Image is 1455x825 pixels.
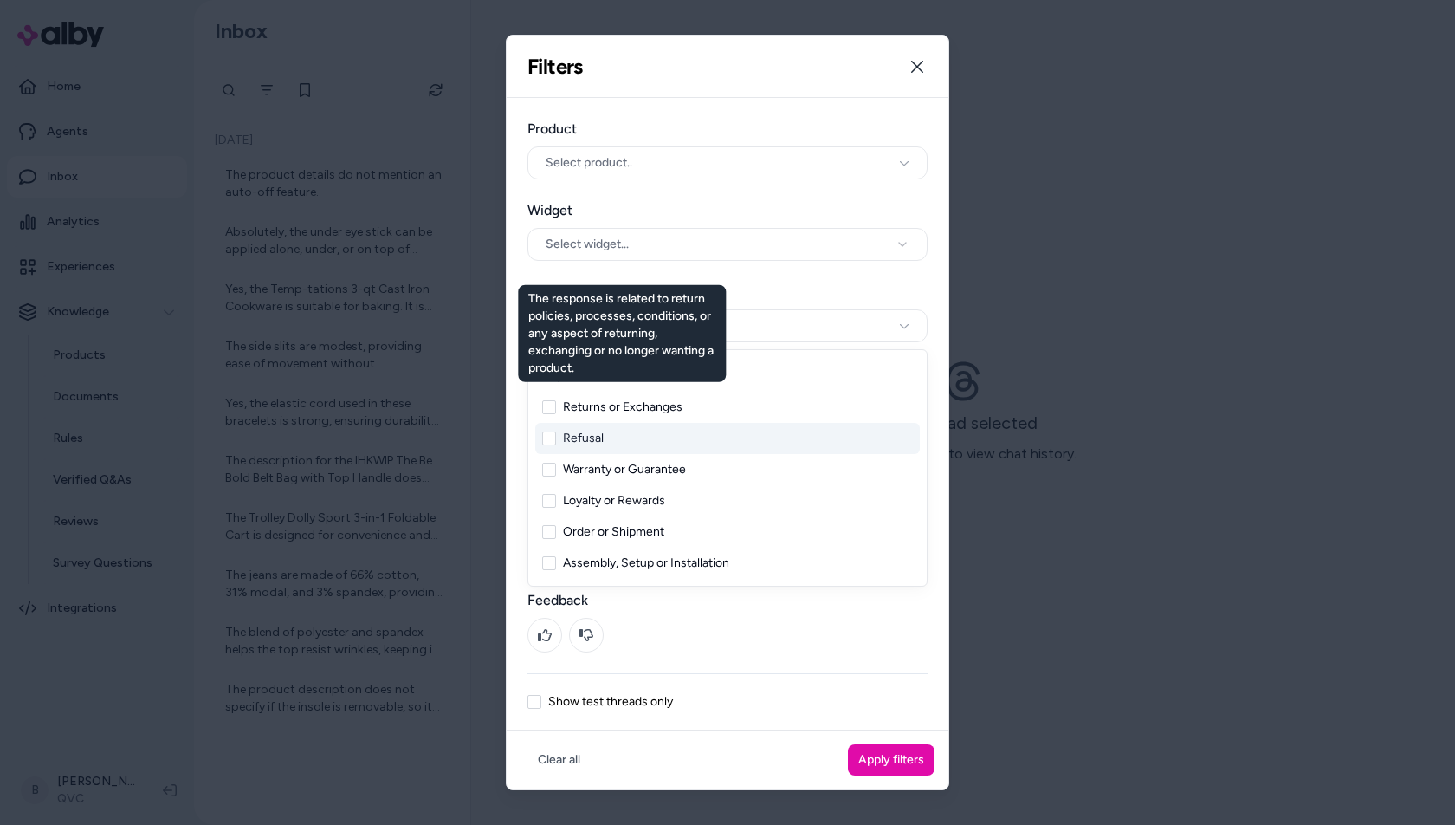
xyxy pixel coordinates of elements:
[563,430,604,447] button: Refusal
[518,285,726,382] div: The response is related to return policies, processes, conditions, or any aspect of returning, ex...
[563,461,686,478] button: Warranty or Guarantee
[563,555,729,572] button: Assembly, Setup or Installation
[548,696,673,708] label: Show test threads only
[563,492,665,510] button: Loyalty or Rewards
[527,590,928,611] label: Feedback
[848,744,934,776] button: Apply filters
[527,309,928,342] div: Select tags...
[563,399,682,416] button: Returns or Exchanges
[527,744,591,776] button: Clear all
[563,523,664,541] button: Order or Shipment
[527,200,928,221] label: Widget
[527,282,928,302] label: Tags
[527,349,928,587] div: Suggestions
[546,154,632,172] span: Select product..
[535,364,920,385] h2: Topic Related
[527,119,928,140] label: Product
[527,228,928,261] button: Select widget...
[527,54,583,80] h2: Filters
